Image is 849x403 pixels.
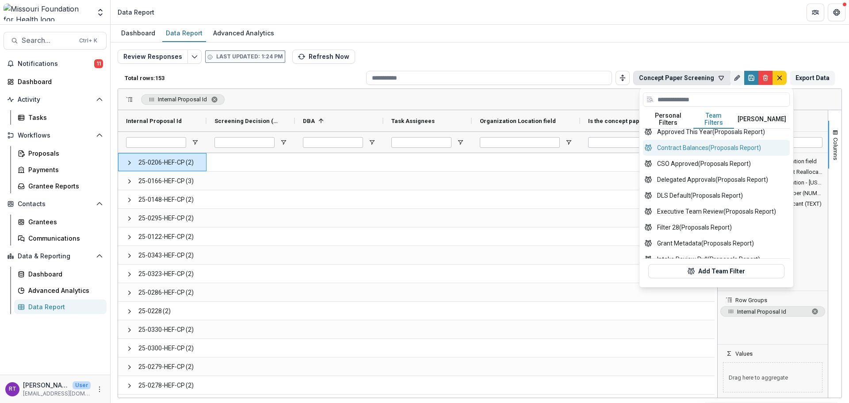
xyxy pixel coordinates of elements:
[138,265,185,283] span: 25-0323-HEF-CP
[186,209,194,227] span: (2)
[643,172,790,188] button: Delegated Approvals (Proposals Report)
[4,197,107,211] button: Open Contacts
[28,165,99,174] div: Payments
[158,96,207,103] span: Internal Proposal Id
[187,50,202,64] button: Edit selected report
[186,358,194,376] span: (2)
[141,94,225,105] div: Row Groups
[280,139,287,146] button: Open Filter Menu
[391,137,451,148] input: Task Assignees Filter Input
[186,284,194,302] span: (2)
[28,181,99,191] div: Grantee Reports
[4,74,107,89] a: Dashboard
[28,286,99,295] div: Advanced Analytics
[186,376,194,395] span: (2)
[210,25,278,42] a: Advanced Analytics
[138,191,185,209] span: 25-0148-HEF-CP
[138,284,185,302] span: 25-0286-HEF-CP
[303,118,315,124] span: DBA
[720,306,825,317] span: Internal Proposal Id. Press ENTER to sort. Press DELETE to remove
[807,4,824,21] button: Partners
[737,308,807,315] span: Internal Proposal Id
[735,297,767,303] span: Row Groups
[9,386,16,392] div: Reana Thomas
[216,53,283,61] p: Last updated: 1:24 PM
[18,77,99,86] div: Dashboard
[28,302,99,311] div: Data Report
[4,128,107,142] button: Open Workflows
[14,146,107,161] a: Proposals
[565,139,572,146] button: Open Filter Menu
[723,362,822,392] span: Drag here to aggregate
[28,149,99,158] div: Proposals
[648,264,784,278] button: Add Team Filter
[832,138,839,160] span: Columns
[718,303,828,344] div: Row Groups
[186,154,194,172] span: (2)
[186,265,194,283] span: (2)
[643,219,790,235] button: Filter 28 (Proposals Report)
[14,267,107,281] a: Dashboard
[138,209,185,227] span: 25-0295-HEF-CP
[758,71,773,85] button: Delete
[4,4,91,21] img: Missouri Foundation for Health logo
[14,231,107,246] a: Communications
[138,302,162,320] span: 25-0228
[162,27,206,39] div: Data Report
[22,36,74,45] span: Search...
[186,191,194,209] span: (2)
[118,27,159,39] div: Dashboard
[138,321,185,339] span: 25-0330-HEF-CP
[138,154,185,172] span: 25-0206-HEF-CP
[118,25,159,42] a: Dashboard
[94,384,105,395] button: More
[126,118,182,124] span: Internal Proposal Id
[94,4,107,21] button: Open entity switcher
[718,357,828,398] div: Values
[18,253,92,260] span: Data & Reporting
[186,339,194,357] span: (2)
[643,110,693,129] button: Personal Filters
[643,188,790,203] button: DLS Default (Proposals Report)
[457,139,464,146] button: Open Filter Menu
[118,50,188,64] button: Review Responses
[94,59,103,68] span: 11
[4,92,107,107] button: Open Activity
[616,71,630,85] button: Toggle auto height
[480,118,556,124] span: Organization Location field
[14,299,107,314] a: Data Report
[4,249,107,263] button: Open Data & Reporting
[643,156,790,172] button: CSO Approved (Proposals Report)
[77,36,99,46] div: Ctrl + K
[391,118,435,124] span: Task Assignees
[114,6,158,19] nav: breadcrumb
[4,57,107,71] button: Notifications11
[138,358,185,376] span: 25-0279-HEF-CP
[138,376,185,395] span: 25-0278-HEF-CP
[186,172,194,190] span: (3)
[480,137,560,148] input: Organization Location field Filter Input
[214,137,275,148] input: Screening Decision (DROPDOWN_LIST) Filter Input
[734,110,790,129] button: [PERSON_NAME]
[643,235,790,251] button: Grant Metadata (Proposals Report)
[125,75,363,81] p: Total rows: 153
[828,4,845,21] button: Get Help
[141,94,225,105] span: Internal Proposal Id. Press ENTER to sort. Press DELETE to remove
[643,203,790,219] button: Executive Team Review (Proposals Report)
[28,234,99,243] div: Communications
[14,215,107,229] a: Grantees
[138,228,185,246] span: 25-0122-HEF-CP
[214,118,280,124] span: Screening Decision (DROPDOWN_LIST)
[588,137,648,148] input: Is the concept paper is related to an SI broadly? (SINGLE_RESPONSE) Filter Input
[162,25,206,42] a: Data Report
[18,60,94,68] span: Notifications
[23,390,91,398] p: [EMAIL_ADDRESS][DOMAIN_NAME]
[14,110,107,125] a: Tasks
[14,283,107,298] a: Advanced Analytics
[643,140,790,156] button: Contract Balances (Proposals Report)
[28,217,99,226] div: Grantees
[186,246,194,265] span: (2)
[744,71,758,85] button: Save
[23,380,69,390] p: [PERSON_NAME]
[163,302,171,320] span: (2)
